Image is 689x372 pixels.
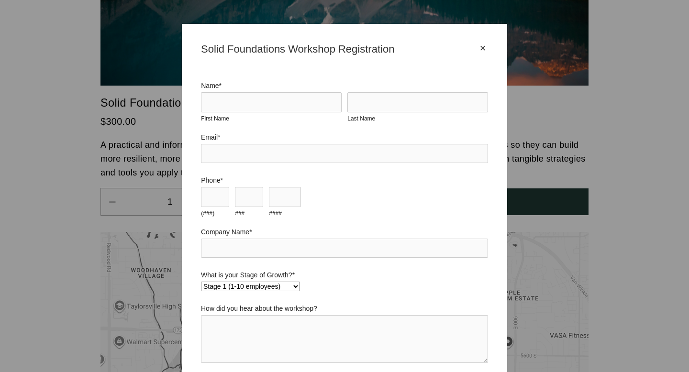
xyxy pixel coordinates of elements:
[269,210,282,217] span: ####
[201,271,488,279] label: What is your Stage of Growth?
[201,176,223,184] legend: Phone
[201,187,229,207] input: (###)
[478,43,488,54] div: Close
[235,187,263,207] input: ###
[201,82,222,89] legend: Name
[347,92,488,112] input: Last Name
[235,210,244,217] span: ###
[201,92,342,112] input: First Name
[269,187,301,207] input: ####
[201,210,214,217] span: (###)
[201,228,488,236] label: Company Name
[201,305,488,312] label: How did you hear about the workshop?
[201,115,229,122] span: First Name
[201,43,478,55] div: Solid Foundations Workshop Registration
[201,133,488,141] label: Email
[347,115,375,122] span: Last Name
